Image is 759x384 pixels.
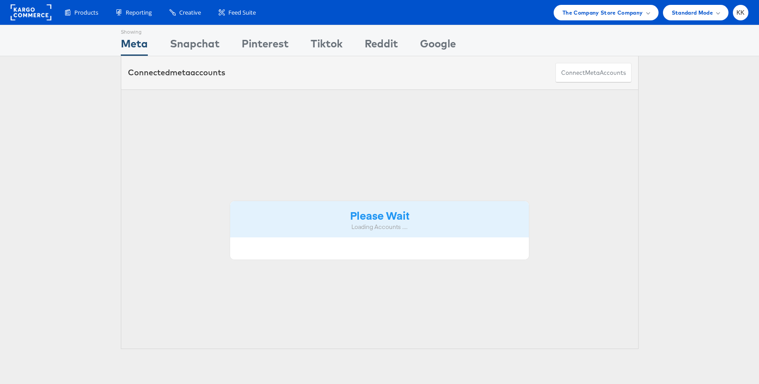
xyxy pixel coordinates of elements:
[736,10,745,16] span: KK
[237,223,523,231] div: Loading Accounts ....
[121,25,148,36] div: Showing
[170,36,220,56] div: Snapchat
[74,8,98,17] span: Products
[128,67,225,78] div: Connected accounts
[420,36,456,56] div: Google
[126,8,152,17] span: Reporting
[672,8,713,17] span: Standard Mode
[585,69,600,77] span: meta
[179,8,201,17] span: Creative
[365,36,398,56] div: Reddit
[311,36,343,56] div: Tiktok
[563,8,643,17] span: The Company Store Company
[228,8,256,17] span: Feed Suite
[121,36,148,56] div: Meta
[242,36,289,56] div: Pinterest
[170,67,190,78] span: meta
[350,208,409,222] strong: Please Wait
[555,63,632,83] button: ConnectmetaAccounts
